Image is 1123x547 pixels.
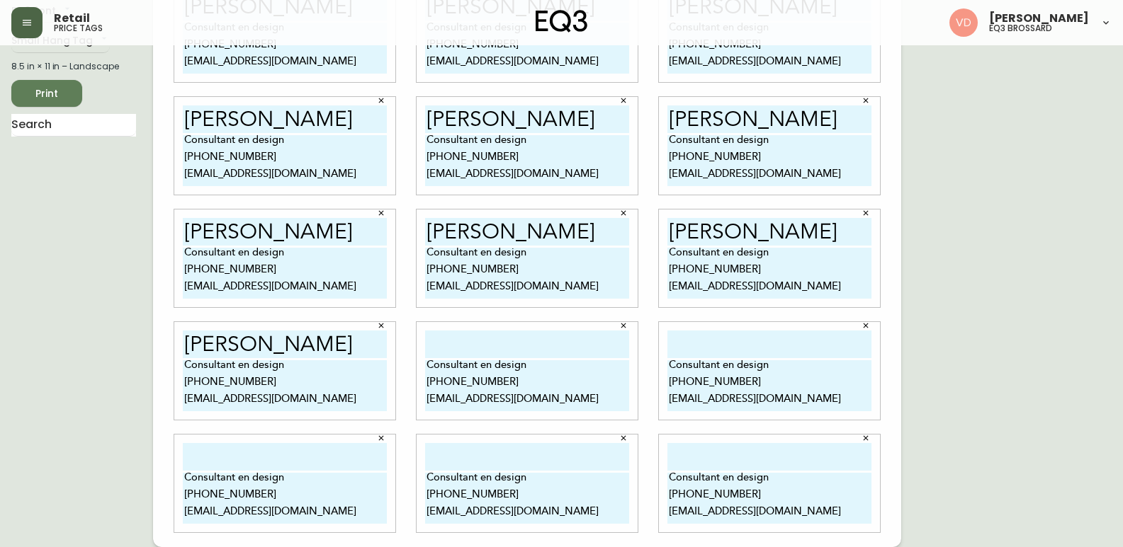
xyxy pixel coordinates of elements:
textarea: Consultant en design [PHONE_NUMBER] [EMAIL_ADDRESS][DOMAIN_NAME] [183,23,387,74]
textarea: Consultant en design [PHONE_NUMBER] [EMAIL_ADDRESS][DOMAIN_NAME] [425,360,629,411]
textarea: Consultant en design [PHONE_NUMBER] [EMAIL_ADDRESS][DOMAIN_NAME] [425,23,629,74]
h5: price tags [54,24,103,33]
h5: eq3 brossard [989,24,1052,33]
img: 34cbe8de67806989076631741e6a7c6b [949,8,978,37]
button: Print [11,80,82,107]
textarea: Consultant en design [PHONE_NUMBER] [EMAIL_ADDRESS][DOMAIN_NAME] [667,135,871,186]
img: logo [536,10,588,33]
span: Retail [54,13,90,24]
textarea: Consultant en design [PHONE_NUMBER] [EMAIL_ADDRESS][DOMAIN_NAME] [425,248,629,299]
textarea: Consultant en design [PHONE_NUMBER] [EMAIL_ADDRESS][DOMAIN_NAME] [667,23,871,74]
input: Search [11,114,136,137]
span: Print [23,85,71,103]
textarea: Consultant en design [PHONE_NUMBER] [EMAIL_ADDRESS][DOMAIN_NAME] [183,248,387,299]
textarea: Consultant en design [PHONE_NUMBER] [EMAIL_ADDRESS][DOMAIN_NAME] [425,135,629,186]
textarea: Consultant en design [PHONE_NUMBER] [EMAIL_ADDRESS][DOMAIN_NAME] [667,248,871,299]
textarea: Consultant en design [PHONE_NUMBER] [EMAIL_ADDRESS][DOMAIN_NAME] [667,473,871,524]
div: 8.5 in × 11 in – Landscape [11,60,136,73]
textarea: Consultant en design [PHONE_NUMBER] [EMAIL_ADDRESS][DOMAIN_NAME] [183,360,387,411]
textarea: Consultant en design [PHONE_NUMBER] [EMAIL_ADDRESS][DOMAIN_NAME] [425,473,629,524]
textarea: Consultant en design [PHONE_NUMBER] [EMAIL_ADDRESS][DOMAIN_NAME] [667,360,871,411]
textarea: Consultant en design [PHONE_NUMBER] [EMAIL_ADDRESS][DOMAIN_NAME] [183,473,387,524]
textarea: Consultant en design [PHONE_NUMBER] [EMAIL_ADDRESS][DOMAIN_NAME] [183,135,387,186]
span: [PERSON_NAME] [989,13,1089,24]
